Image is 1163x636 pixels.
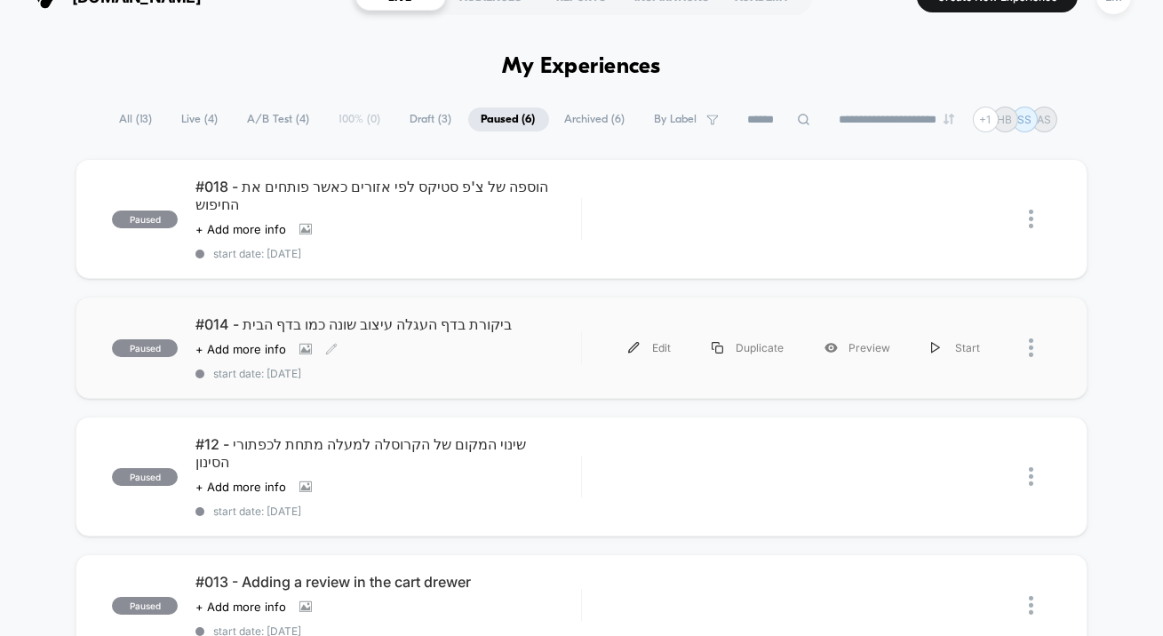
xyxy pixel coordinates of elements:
[1029,467,1033,486] img: close
[998,113,1013,126] p: HB
[804,328,911,368] div: Preview
[397,107,466,131] span: Draft ( 3 )
[107,107,166,131] span: All ( 13 )
[195,367,581,380] span: start date: [DATE]
[691,328,804,368] div: Duplicate
[628,342,640,354] img: menu
[112,211,178,228] span: paused
[1029,596,1033,615] img: close
[931,342,940,354] img: menu
[195,480,286,494] span: + Add more info
[195,222,286,236] span: + Add more info
[502,54,661,80] h1: My Experiences
[1029,338,1033,357] img: close
[169,107,232,131] span: Live ( 4 )
[1037,113,1051,126] p: AS
[468,107,549,131] span: Paused ( 6 )
[112,597,178,615] span: paused
[235,107,323,131] span: A/B Test ( 4 )
[195,247,581,260] span: start date: [DATE]
[195,600,286,614] span: + Add more info
[112,468,178,486] span: paused
[195,342,286,356] span: + Add more info
[655,113,697,126] span: By Label
[712,342,723,354] img: menu
[195,435,581,471] span: #12 - שינוי המקום של הקרוסלה למעלה מתחת לכפתורי הסינון
[608,328,691,368] div: Edit
[195,573,581,591] span: #013 - Adding a review in the cart drewer
[1029,210,1033,228] img: close
[195,505,581,518] span: start date: [DATE]
[944,114,954,124] img: end
[973,107,999,132] div: + 1
[195,315,581,333] span: #014 - ביקורת בדף העגלה עיצוב שונה כמו בדף הבית
[1017,113,1032,126] p: SS
[911,328,1000,368] div: Start
[195,178,581,213] span: #018 - הוספה של צ'פ סטיקס לפי אזורים כאשר פותחים את החיפוש
[552,107,639,131] span: Archived ( 6 )
[112,339,178,357] span: paused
